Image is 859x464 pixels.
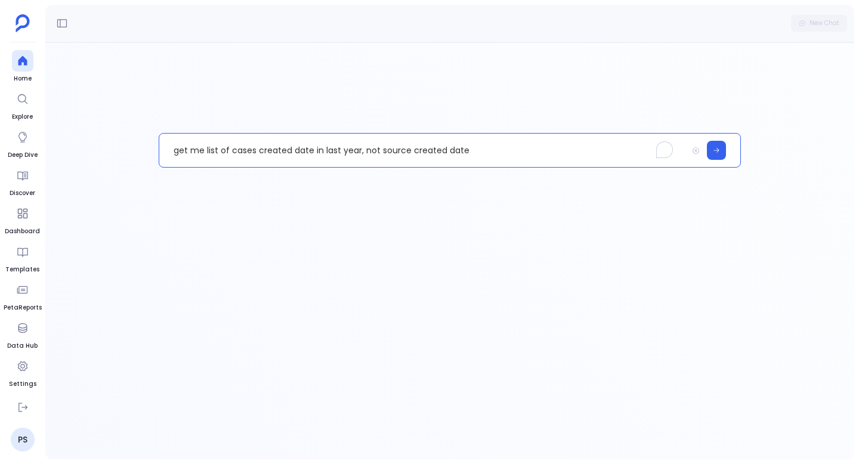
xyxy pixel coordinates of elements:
a: Deep Dive [8,126,38,160]
a: Dashboard [5,203,40,236]
span: Data Hub [7,341,38,351]
p: To enrich screen reader interactions, please activate Accessibility in Grammarly extension settings [159,135,687,166]
span: Home [12,74,33,83]
a: PetaReports [4,279,42,313]
span: Settings [9,379,36,389]
span: Templates [5,265,39,274]
img: petavue logo [16,14,30,32]
span: Dashboard [5,227,40,236]
span: Explore [12,112,33,122]
span: PetaReports [4,303,42,313]
a: Data Hub [7,317,38,351]
a: Settings [9,355,36,389]
span: Deep Dive [8,150,38,160]
a: Home [12,50,33,83]
a: Explore [12,88,33,122]
a: Templates [5,241,39,274]
span: Discover [10,188,35,198]
a: Discover [10,165,35,198]
a: PS [11,428,35,451]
